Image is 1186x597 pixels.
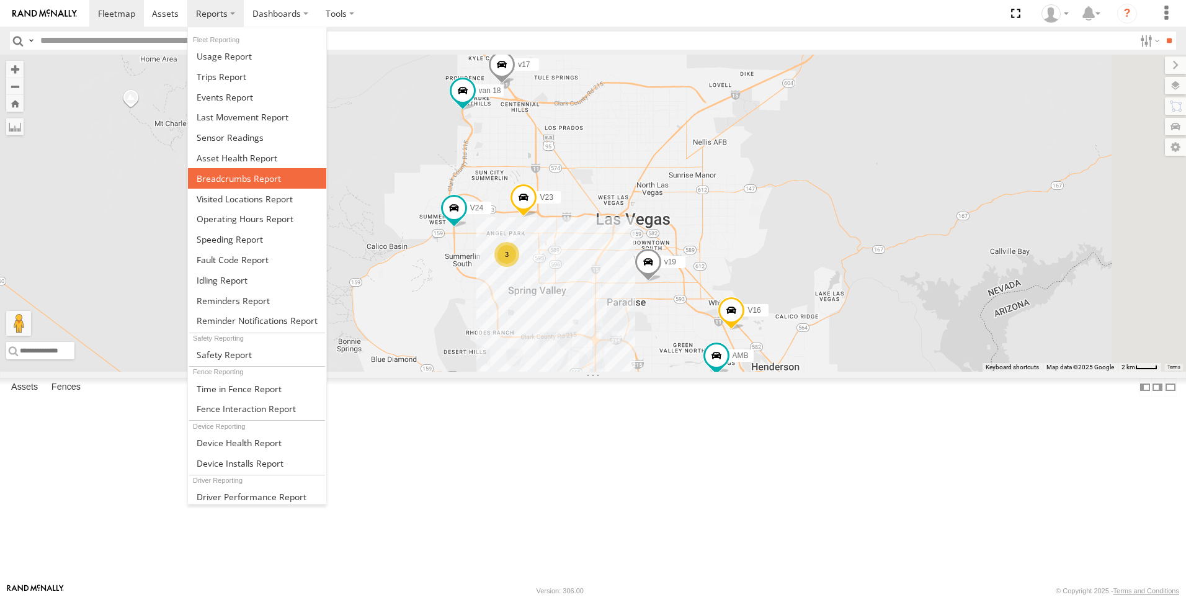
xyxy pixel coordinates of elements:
[188,379,326,399] a: Time in Fences Report
[1165,138,1186,156] label: Map Settings
[188,168,326,189] a: Breadcrumbs Report
[733,351,749,359] span: AMB
[188,311,326,331] a: Service Reminder Notifications Report
[188,433,326,453] a: Device Health Report
[1046,364,1114,370] span: Map data ©2025 Google
[188,229,326,249] a: Fleet Speed Report
[1151,378,1164,396] label: Dock Summary Table to the Right
[6,311,31,336] button: Drag Pegman onto the map to open Street View
[1135,32,1162,50] label: Search Filter Options
[5,379,44,396] label: Assets
[1167,365,1180,370] a: Terms (opens in new tab)
[188,487,326,507] a: Driver Performance Report
[188,66,326,87] a: Trips Report
[188,127,326,148] a: Sensor Readings
[1164,378,1177,396] label: Hide Summary Table
[188,398,326,419] a: Fence Interaction Report
[26,32,36,50] label: Search Query
[188,344,326,365] a: Safety Report
[1056,587,1179,595] div: © Copyright 2025 -
[188,107,326,127] a: Last Movement Report
[494,242,519,267] div: 3
[1121,364,1135,370] span: 2 km
[188,148,326,168] a: Asset Health Report
[6,118,24,135] label: Measure
[1117,4,1137,24] i: ?
[188,209,326,229] a: Asset Operating Hours Report
[7,585,64,597] a: Visit our Website
[6,78,24,95] button: Zoom out
[479,86,501,94] span: van 18
[1139,378,1151,396] label: Dock Summary Table to the Left
[188,290,326,311] a: Reminders Report
[1037,4,1073,23] div: Relu Georgescu
[188,249,326,270] a: Fault Code Report
[188,453,326,474] a: Device Installs Report
[986,363,1039,372] button: Keyboard shortcuts
[537,587,584,595] div: Version: 306.00
[1118,363,1161,372] button: Map Scale: 2 km per 32 pixels
[540,193,553,202] span: V23
[12,9,77,18] img: rand-logo.svg
[6,95,24,112] button: Zoom Home
[1113,587,1179,595] a: Terms and Conditions
[188,270,326,290] a: Idling Report
[747,306,760,315] span: V16
[6,61,24,78] button: Zoom in
[470,203,483,212] span: V24
[664,257,676,266] span: v19
[45,379,87,396] label: Fences
[188,46,326,66] a: Usage Report
[518,60,530,69] span: v17
[188,189,326,209] a: Visited Locations Report
[188,87,326,107] a: Full Events Report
